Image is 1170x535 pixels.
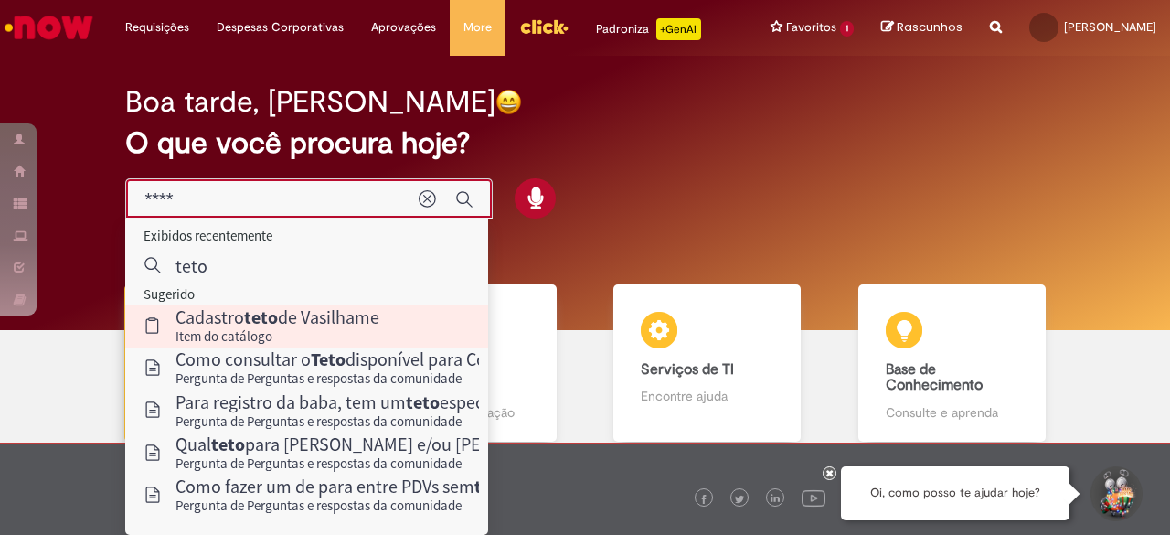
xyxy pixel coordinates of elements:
[371,18,436,37] span: Aprovações
[886,403,1018,422] p: Consulte e aprenda
[463,18,492,37] span: More
[519,13,569,40] img: click_logo_yellow_360x200.png
[897,18,963,36] span: Rascunhos
[596,18,701,40] div: Padroniza
[217,18,344,37] span: Despesas Corporativas
[881,19,963,37] a: Rascunhos
[125,127,1044,159] h2: O que você procura hoje?
[585,284,830,443] a: Serviços de TI Encontre ajuda
[641,387,773,405] p: Encontre ajuda
[1064,19,1156,35] span: [PERSON_NAME]
[802,486,825,509] img: logo_footer_youtube.png
[886,360,983,395] b: Base de Conhecimento
[96,284,341,443] a: Tirar dúvidas Tirar dúvidas com Lupi Assist e Gen Ai
[1088,466,1143,521] button: Iniciar Conversa de Suporte
[841,466,1069,520] div: Oi, como posso te ajudar hoje?
[786,18,836,37] span: Favoritos
[840,21,854,37] span: 1
[2,9,96,46] img: ServiceNow
[125,86,495,118] h2: Boa tarde, [PERSON_NAME]
[495,89,522,115] img: happy-face.png
[699,495,708,504] img: logo_footer_facebook.png
[771,494,780,505] img: logo_footer_linkedin.png
[641,360,734,379] b: Serviços de TI
[830,284,1075,443] a: Base de Conhecimento Consulte e aprenda
[656,18,701,40] p: +GenAi
[735,495,744,504] img: logo_footer_twitter.png
[125,18,189,37] span: Requisições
